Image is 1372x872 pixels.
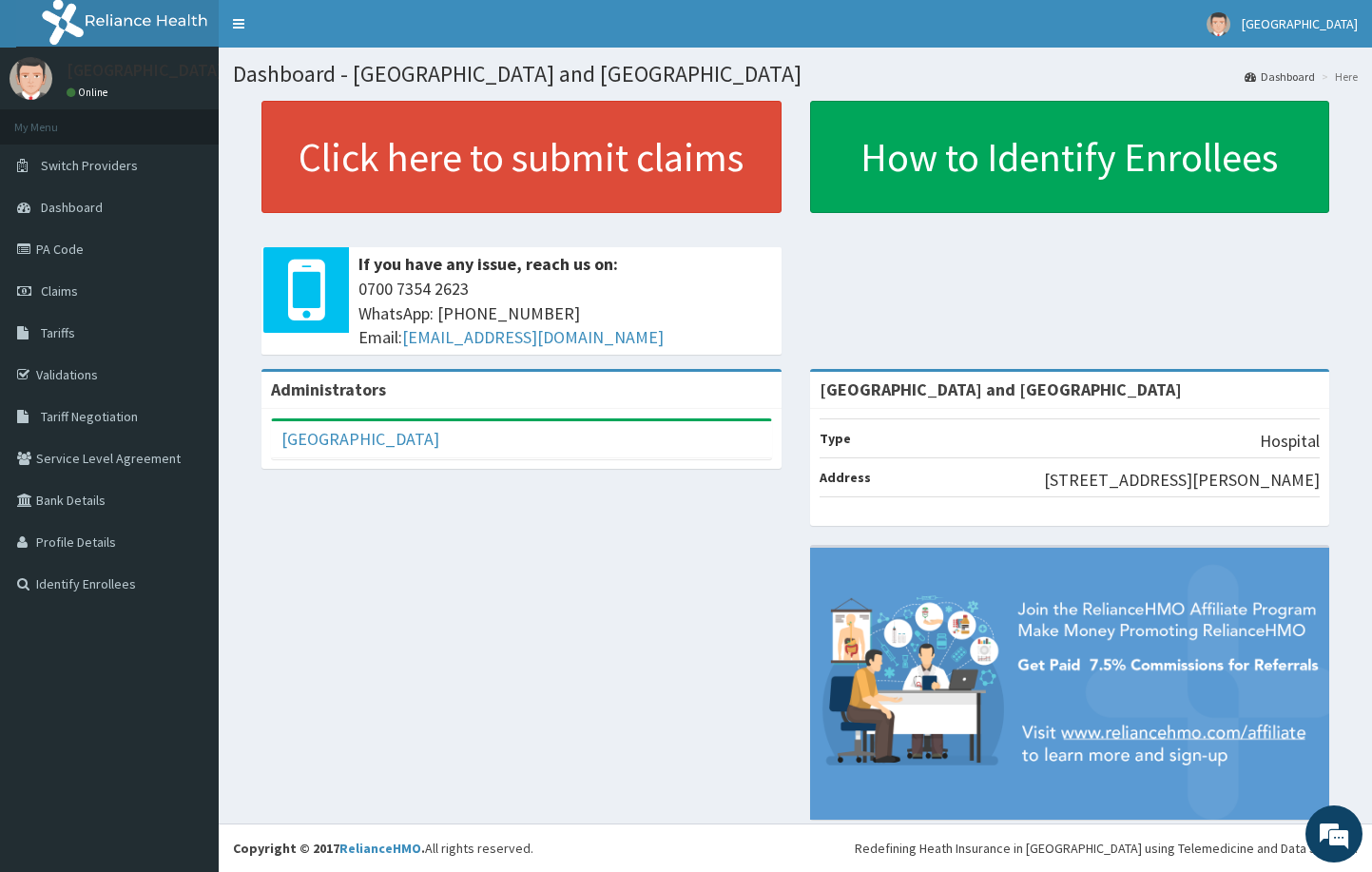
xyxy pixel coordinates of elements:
[1242,15,1358,32] span: [GEOGRAPHIC_DATA]
[402,326,664,348] a: [EMAIL_ADDRESS][DOMAIN_NAME]
[10,57,52,100] img: User Image
[67,62,223,79] p: [GEOGRAPHIC_DATA]
[41,199,103,216] span: Dashboard
[281,428,439,450] a: [GEOGRAPHIC_DATA]
[219,824,1372,872] footer: All rights reserved.
[1044,468,1320,493] p: [STREET_ADDRESS][PERSON_NAME]
[1260,429,1320,454] p: Hospital
[820,378,1182,400] strong: [GEOGRAPHIC_DATA] and [GEOGRAPHIC_DATA]
[820,430,851,447] b: Type
[358,277,772,350] span: 0700 7354 2623 WhatsApp: [PHONE_NUMBER] Email:
[810,101,1330,213] a: How to Identify Enrollees
[1207,12,1230,36] img: User Image
[233,840,425,857] strong: Copyright © 2017 .
[339,840,421,857] a: RelianceHMO
[67,86,112,99] a: Online
[261,101,782,213] a: Click here to submit claims
[358,253,618,275] b: If you have any issue, reach us on:
[855,839,1358,858] div: Redefining Heath Insurance in [GEOGRAPHIC_DATA] using Telemedicine and Data Science!
[1245,68,1315,85] a: Dashboard
[41,408,138,425] span: Tariff Negotiation
[820,469,871,486] b: Address
[41,282,78,300] span: Claims
[271,378,386,400] b: Administrators
[233,62,1358,87] h1: Dashboard - [GEOGRAPHIC_DATA] and [GEOGRAPHIC_DATA]
[810,548,1330,820] img: provider-team-banner.png
[41,157,138,174] span: Switch Providers
[41,324,75,341] span: Tariffs
[1317,68,1358,85] li: Here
